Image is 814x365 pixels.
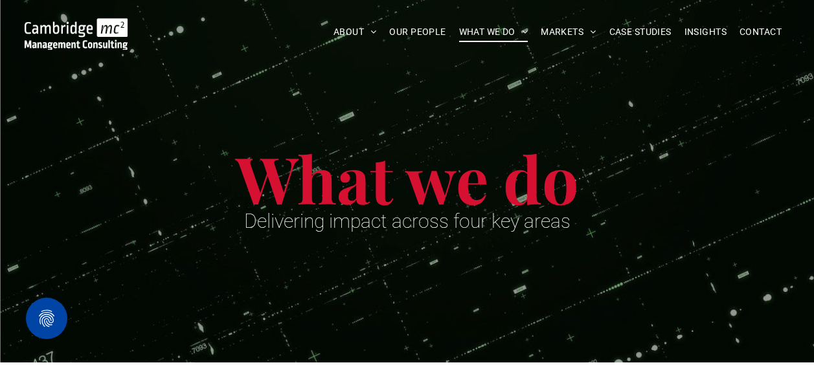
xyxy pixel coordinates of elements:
[603,22,678,42] a: CASE STUDIES
[534,22,602,42] a: MARKETS
[25,20,128,34] a: Your Business Transformed | Cambridge Management Consulting
[236,135,579,221] span: What we do
[733,22,788,42] a: CONTACT
[383,22,452,42] a: OUR PEOPLE
[453,22,535,42] a: WHAT WE DO
[25,18,128,50] img: Go to Homepage
[327,22,383,42] a: ABOUT
[678,22,733,42] a: INSIGHTS
[244,210,571,232] span: Delivering impact across four key areas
